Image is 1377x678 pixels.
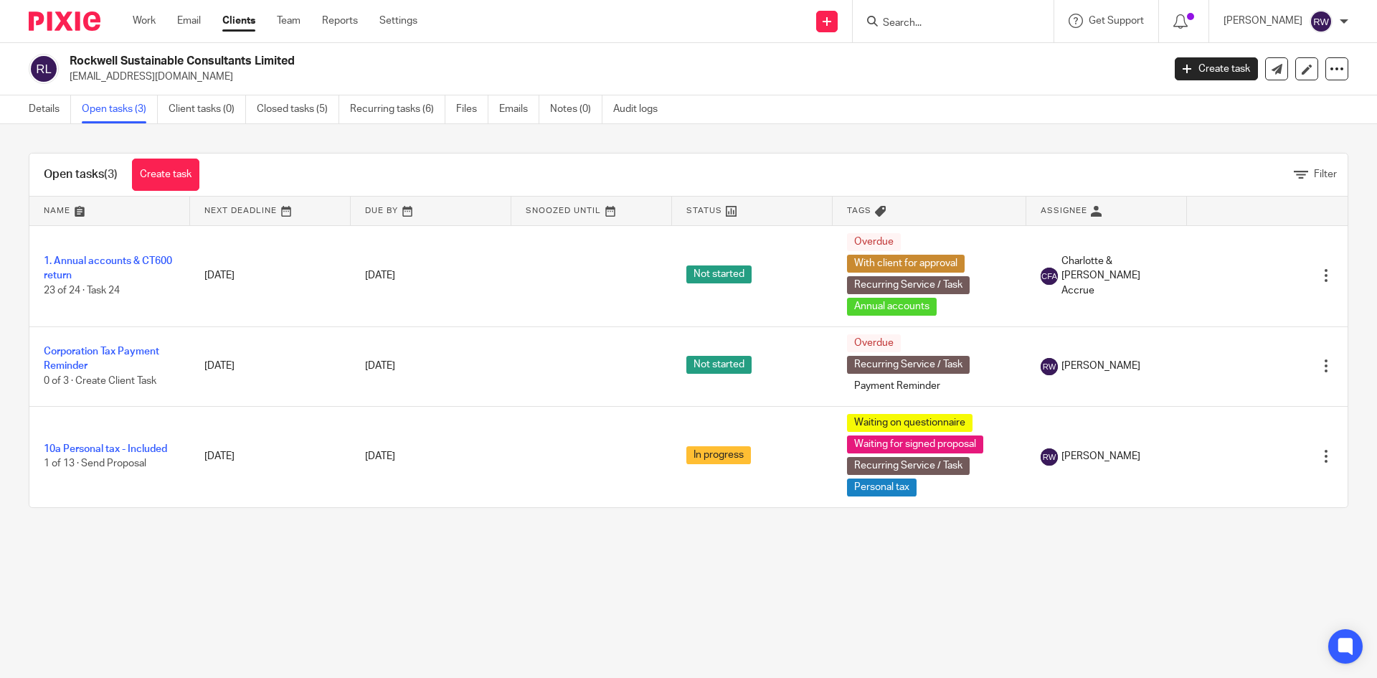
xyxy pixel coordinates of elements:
a: Audit logs [613,95,668,123]
a: Files [456,95,488,123]
a: Recurring tasks (6) [350,95,445,123]
span: Charlotte & [PERSON_NAME] Accrue [1061,254,1173,298]
img: svg%3E [1041,358,1058,375]
a: Corporation Tax Payment Reminder [44,347,159,371]
a: Email [177,14,201,28]
a: Notes (0) [550,95,602,123]
span: Overdue [847,233,901,251]
img: svg%3E [1310,10,1333,33]
h1: Open tasks [44,167,118,182]
img: Pixie [29,11,100,31]
span: Recurring Service / Task [847,457,970,475]
span: [PERSON_NAME] [1061,359,1140,373]
a: Create task [1175,57,1258,80]
span: With client for approval [847,255,965,273]
span: Waiting on questionnaire [847,414,973,432]
a: Clients [222,14,255,28]
span: 23 of 24 · Task 24 [44,286,120,296]
td: [DATE] [190,406,351,507]
span: Annual accounts [847,298,937,316]
td: [DATE] [190,326,351,406]
td: [DATE] [190,225,351,326]
span: Not started [686,265,752,283]
a: Team [277,14,301,28]
img: svg%3E [1041,448,1058,466]
img: svg%3E [29,54,59,84]
span: Status [686,207,722,215]
a: Emails [499,95,539,123]
span: [DATE] [365,451,395,461]
span: Tags [847,207,871,215]
span: Recurring Service / Task [847,276,970,294]
span: Overdue [847,334,901,352]
span: [PERSON_NAME] [1061,449,1140,463]
span: Payment Reminder [847,377,947,395]
span: Not started [686,356,752,374]
a: Closed tasks (5) [257,95,339,123]
span: In progress [686,446,751,464]
span: (3) [104,169,118,180]
a: Open tasks (3) [82,95,158,123]
span: Personal tax [847,479,917,496]
span: 1 of 13 · Send Proposal [44,459,146,469]
span: Filter [1314,169,1337,179]
img: svg%3E [1041,268,1058,285]
a: 10a Personal tax - Included [44,444,167,454]
span: [DATE] [365,361,395,371]
input: Search [881,17,1011,30]
p: [EMAIL_ADDRESS][DOMAIN_NAME] [70,70,1153,84]
span: 0 of 3 · Create Client Task [44,376,156,386]
a: Create task [132,159,199,191]
span: Snoozed Until [526,207,601,215]
a: 1. Annual accounts & CT600 return [44,256,172,281]
a: Reports [322,14,358,28]
span: Get Support [1089,16,1144,26]
a: Settings [379,14,417,28]
span: Recurring Service / Task [847,356,970,374]
h2: Rockwell Sustainable Consultants Limited [70,54,937,69]
a: Client tasks (0) [169,95,246,123]
span: [DATE] [365,270,395,281]
p: [PERSON_NAME] [1224,14,1302,28]
a: Work [133,14,156,28]
a: Details [29,95,71,123]
span: Waiting for signed proposal [847,435,983,453]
